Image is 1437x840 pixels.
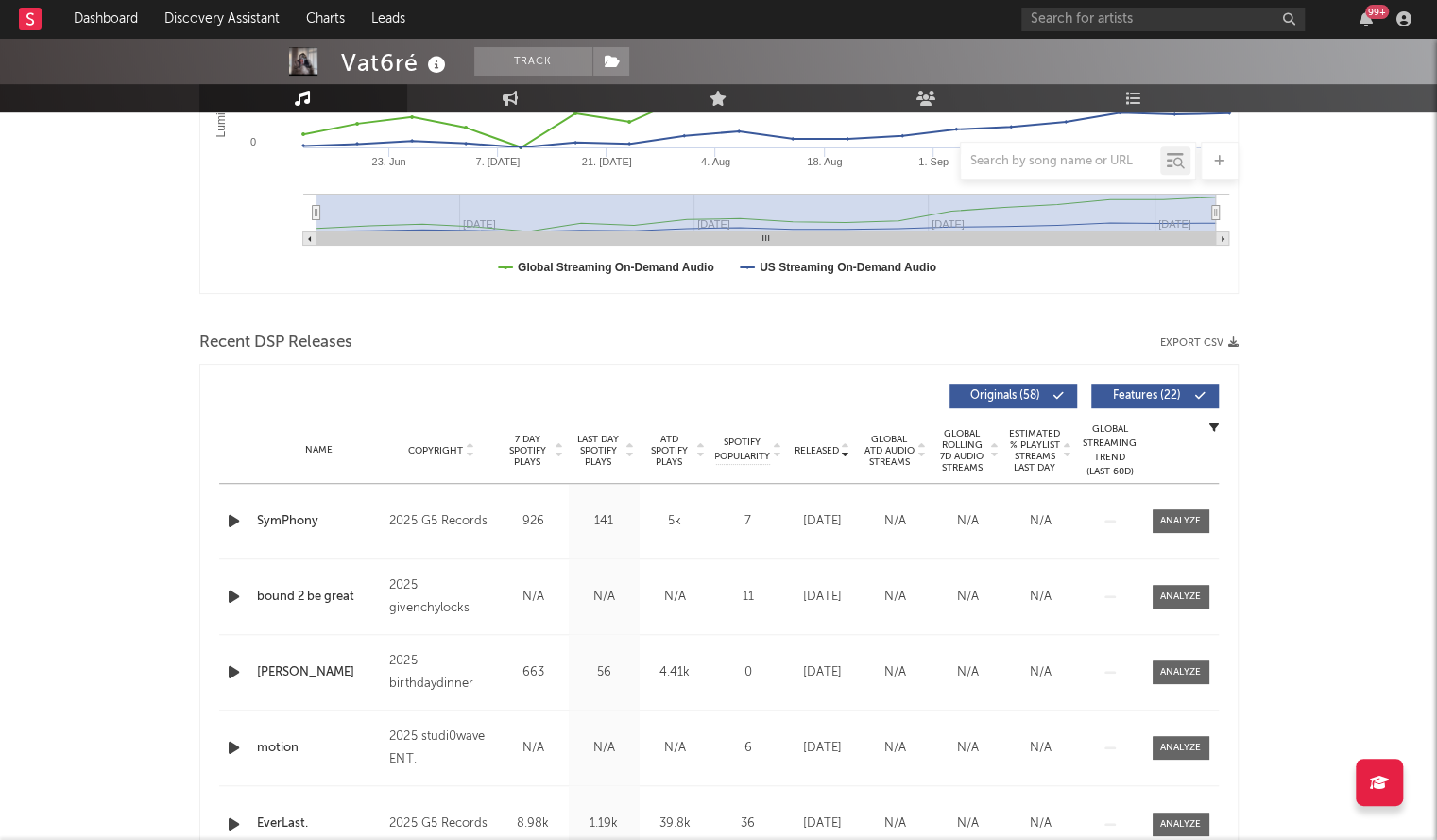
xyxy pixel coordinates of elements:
div: 2025 birthdaydinner [389,650,492,695]
span: Global Rolling 7D Audio Streams [936,428,988,473]
div: 99 + [1365,5,1389,19]
div: N/A [864,512,927,531]
text: Global Streaming On-Demand Audio [518,261,714,274]
div: N/A [644,588,706,607]
text: Luminate Weekly Streams [214,6,227,138]
button: Features(22) [1091,384,1219,408]
div: N/A [1009,814,1072,833]
div: [DATE] [791,663,854,682]
button: Originals(58) [949,384,1077,408]
div: N/A [1009,512,1072,531]
a: EverLast. [257,814,381,833]
div: 141 [573,512,635,531]
div: N/A [864,663,927,682]
div: [DATE] [791,588,854,607]
div: N/A [864,588,927,607]
button: Export CSV [1160,337,1239,349]
span: Recent DSP Releases [199,332,352,354]
div: N/A [864,814,927,833]
text: 0 [249,136,255,147]
div: 39.8k [644,814,706,833]
span: Global ATD Audio Streams [864,434,915,468]
a: bound 2 be great [257,588,381,607]
div: 2025 givenchylocks [389,574,492,620]
span: Originals ( 58 ) [962,390,1049,402]
div: 2025 G5 Records [389,813,492,835]
div: N/A [936,512,1000,531]
div: N/A [573,739,635,758]
div: N/A [503,739,564,758]
div: 36 [715,814,781,833]
a: SymPhony [257,512,381,531]
div: N/A [1009,663,1072,682]
div: N/A [1009,739,1072,758]
div: N/A [936,588,1000,607]
div: 7 [715,512,781,531]
div: N/A [936,663,1000,682]
div: 1.19k [573,814,635,833]
div: N/A [644,739,706,758]
text: US Streaming On-Demand Audio [759,261,935,274]
span: Copyright [408,445,463,456]
div: 663 [503,663,564,682]
span: Spotify Popularity [714,436,770,464]
span: ATD Spotify Plays [644,434,694,468]
div: 926 [503,512,564,531]
div: 0 [715,663,781,682]
div: 8.98k [503,814,564,833]
div: 56 [573,663,635,682]
div: Vat6ré [341,47,451,78]
div: 5k [644,512,706,531]
div: 4.41k [644,663,706,682]
div: 2025 studi0wave ENT. [389,726,492,771]
span: Last Day Spotify Plays [573,434,624,468]
div: N/A [936,814,1000,833]
div: N/A [936,739,1000,758]
div: [DATE] [791,739,854,758]
span: Features ( 22 ) [1103,390,1190,402]
div: Name [257,443,381,457]
input: Search for artists [1021,8,1305,31]
a: motion [257,739,381,758]
div: 2025 G5 Records [389,510,492,533]
div: N/A [1009,588,1072,607]
div: N/A [503,588,564,607]
button: 99+ [1360,11,1373,26]
a: [PERSON_NAME] [257,663,381,682]
span: 7 Day Spotify Plays [503,434,553,468]
span: Released [795,445,839,456]
div: N/A [864,739,927,758]
div: [DATE] [791,814,854,833]
div: [DATE] [791,512,854,531]
button: Track [474,47,592,76]
input: Search by song name or URL [961,154,1160,169]
div: N/A [573,588,635,607]
div: 11 [715,588,781,607]
div: Global Streaming Trend (Last 60D) [1082,422,1138,479]
div: 6 [715,739,781,758]
span: Estimated % Playlist Streams Last Day [1009,428,1061,473]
